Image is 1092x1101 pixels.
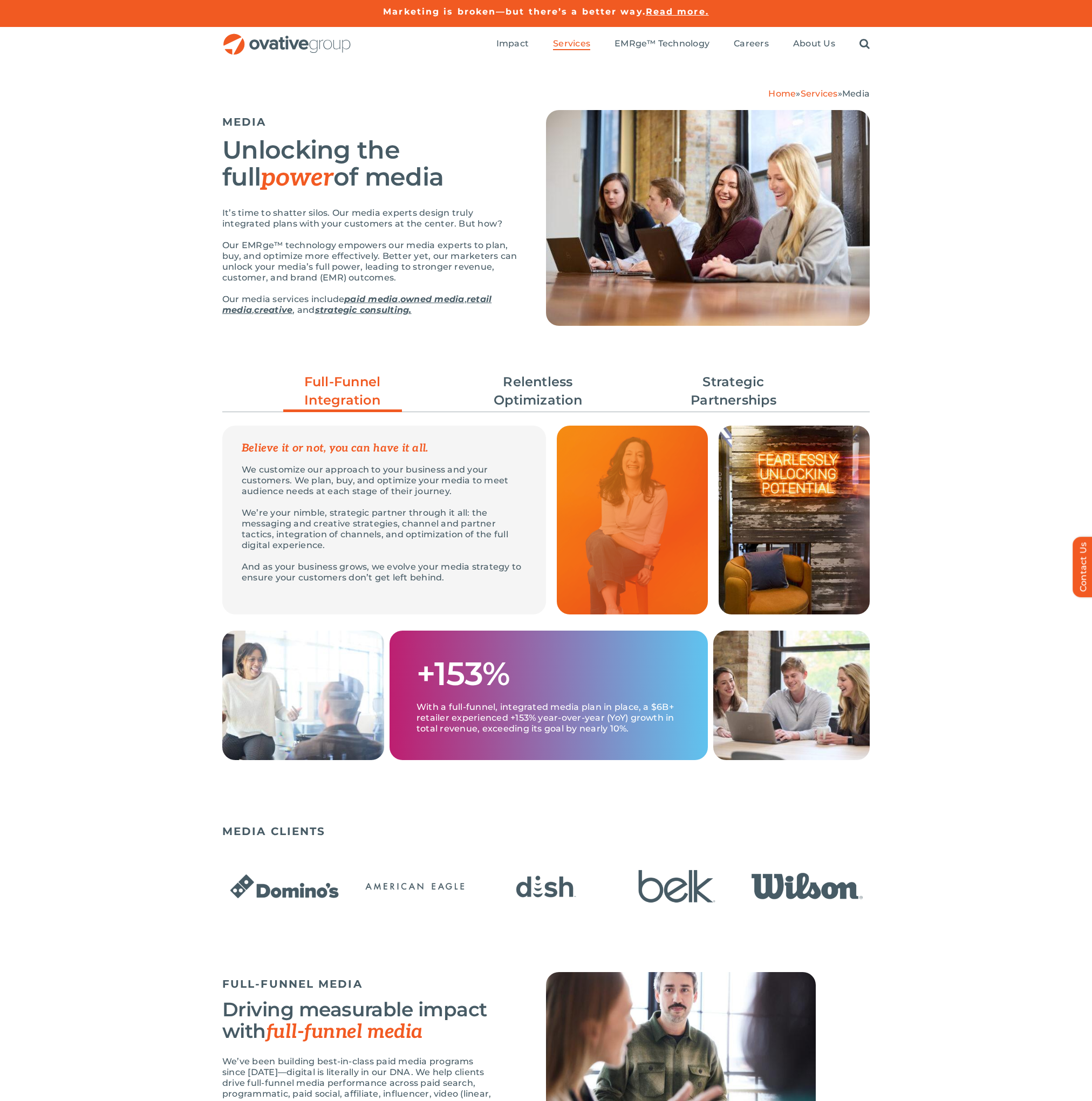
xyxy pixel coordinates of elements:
[383,6,646,17] a: Marketing is broken—but there’s a better way.
[344,294,398,304] a: paid media
[859,38,870,50] a: Search
[222,32,352,43] a: OG_Full_horizontal_RGB
[222,240,519,283] p: Our EMRge™ technology empowers our media experts to plan, buy, and optimize more effectively. Bet...
[734,38,769,49] span: Careers
[222,294,519,316] p: Our media services include , , , , and
[793,38,835,50] a: About Us
[242,562,527,583] p: And as your business grows, we evolve your media strategy to ensure your customers don’t get left...
[242,508,527,551] p: We’re your nimble, strategic partner through it all: the messaging and creative strategies, chann...
[615,38,709,49] span: EMRge™ Technology
[222,208,519,229] p: It’s time to shatter silos. Our media experts design truly integrated plans with your customers a...
[793,38,835,49] span: About Us
[400,294,465,304] a: owned media
[283,373,402,415] a: Full-Funnel Integration
[674,373,793,409] a: Strategic Partnerships
[222,999,492,1043] h3: Driving measurable impact with
[254,305,292,315] a: creative
[553,38,590,49] span: Services
[553,38,590,50] a: Services
[315,305,412,315] a: strategic consulting.
[479,373,597,409] a: Relentless Optimization
[222,136,519,192] h2: Unlocking the full of media
[615,38,709,50] a: EMRge™ Technology
[734,38,769,50] a: Careers
[842,88,870,99] span: Media
[496,38,529,49] span: Impact
[417,657,510,691] h1: +153%
[222,115,519,128] h5: MEDIA
[222,294,492,315] a: retail media
[222,825,870,838] h5: MEDIA CLIENTS
[222,631,384,760] img: Media – Grid 2
[801,88,838,99] a: Services
[768,88,870,99] span: » »
[417,691,681,734] p: With a full-funnel, integrated media plan in place, a $6B+ retailer experienced +153% year-over-y...
[242,464,527,497] p: We customize our approach to your business and your customers. We plan, buy, and optimize your me...
[768,88,796,99] a: Home
[546,110,870,326] img: Media – Hero
[719,426,870,614] img: Media – Grid 1
[222,977,492,990] h5: FULL-FUNNEL MEDIA
[242,443,527,454] p: Believe it or not, you can have it all.
[646,6,709,17] a: Read more.
[266,1020,422,1044] span: full-funnel media
[557,426,708,614] img: Media – Grid Quote 1
[261,163,333,193] em: power
[496,38,529,50] a: Impact
[496,27,870,61] nav: Menu
[222,367,870,415] ul: Post Filters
